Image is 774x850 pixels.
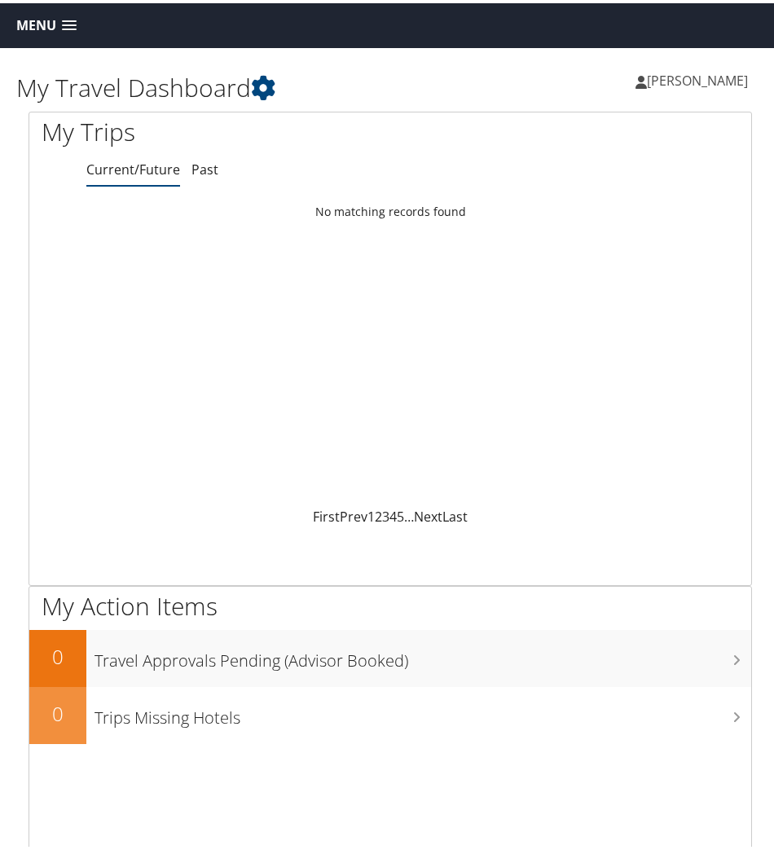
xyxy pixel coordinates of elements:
a: Last [442,504,468,522]
a: [PERSON_NAME] [635,53,764,102]
a: 2 [375,504,382,522]
h2: 0 [29,697,86,724]
span: … [404,504,414,522]
h3: Travel Approvals Pending (Advisor Booked) [95,638,751,669]
h3: Trips Missing Hotels [95,695,751,726]
a: 3 [382,504,389,522]
a: Prev [340,504,367,522]
a: Past [191,157,218,175]
a: 0Trips Missing Hotels [29,684,751,741]
a: 4 [389,504,397,522]
span: [PERSON_NAME] [647,68,748,86]
a: First [313,504,340,522]
a: Menu [8,9,85,36]
a: Current/Future [86,157,180,175]
h1: My Trips [42,112,378,146]
a: 5 [397,504,404,522]
a: 1 [367,504,375,522]
td: No matching records found [29,194,751,223]
a: Next [414,504,442,522]
h1: My Action Items [29,586,751,620]
h1: My Travel Dashboard [16,68,390,102]
a: 0Travel Approvals Pending (Advisor Booked) [29,627,751,684]
h2: 0 [29,640,86,667]
span: Menu [16,15,56,30]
